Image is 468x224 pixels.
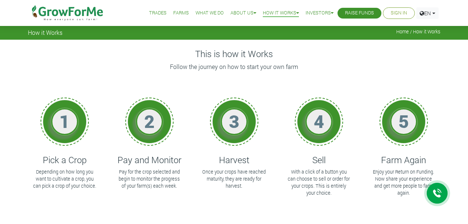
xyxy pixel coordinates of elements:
[393,111,415,132] h1: 5
[196,9,224,17] a: What We Do
[28,49,440,59] h4: This is how it Works
[223,111,245,132] h1: 3
[308,111,330,132] h1: 4
[263,9,299,17] a: How it Works
[306,9,333,17] a: Investors
[54,111,76,132] h1: 1
[345,9,374,17] a: Raise Funds
[286,155,352,165] h4: Sell
[416,7,439,19] a: EN
[372,168,436,197] p: Enjoy your Return on Funding. Now share your experience and get more people to farm again.
[201,155,267,165] h4: Harvest
[116,155,183,165] h4: Pay and Monitor
[29,62,439,71] p: Follow the journey on how to start your own farm
[287,168,351,197] p: With a click of a button you can choose to sell or order for your crops. This is entirely your ch...
[396,29,440,34] span: Home / How it Works
[33,168,97,190] p: Depending on how long you want to cultivate a crop, you can pick a crop of your choice.
[202,168,266,190] p: Once your crops have reached maturity, they are ready for harvest.
[173,9,189,17] a: Farms
[149,9,167,17] a: Trades
[32,155,98,165] h4: Pick a Crop
[117,168,181,190] p: Pay for the crop selected and begin to monitor the progress of your farm(s) each week.
[230,9,256,17] a: About Us
[138,111,161,132] h1: 2
[28,29,62,36] span: How it Works
[391,9,407,17] a: Sign In
[371,155,437,165] h4: Farm Again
